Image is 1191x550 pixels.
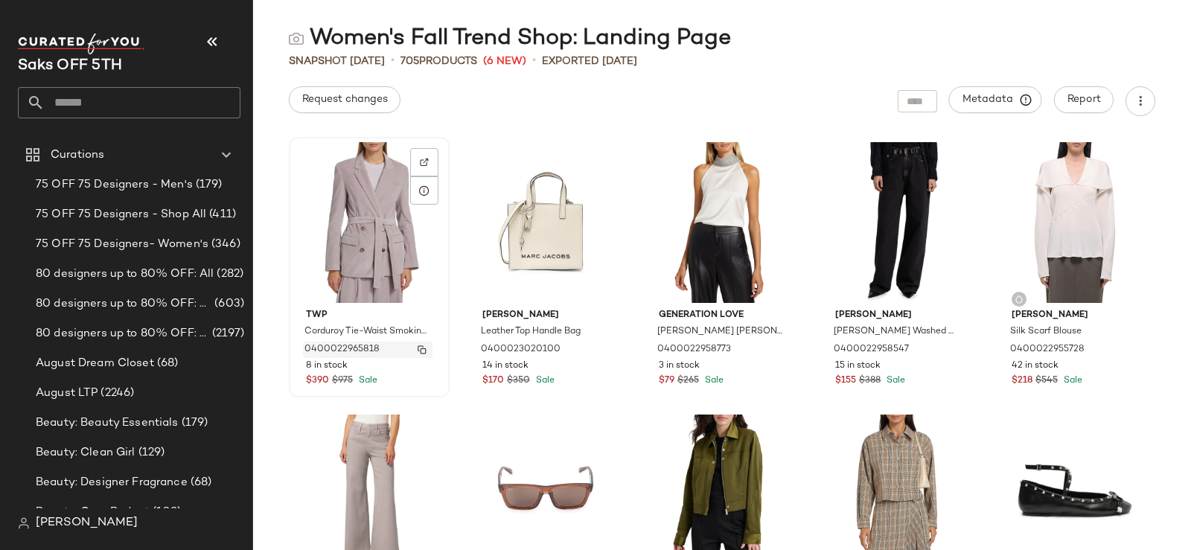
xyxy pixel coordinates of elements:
[356,376,377,386] span: Sale
[98,385,134,402] span: (2246)
[206,206,236,223] span: (411)
[400,54,477,69] div: Products
[18,517,30,529] img: svg%3e
[36,415,179,432] span: Beauty: Beauty Essentials
[208,236,240,253] span: (346)
[835,374,856,388] span: $155
[1012,374,1032,388] span: $218
[1015,295,1024,304] img: svg%3e
[36,266,214,283] span: 80 designers up to 80% OFF: All
[659,374,674,388] span: $79
[294,142,444,303] img: 0400022965818_PALELAVENDER
[1010,343,1085,356] span: 0400022955728
[483,54,526,69] span: (6 New)
[289,54,385,69] span: Snapshot [DATE]
[542,54,637,69] p: Exported [DATE]
[884,376,905,386] span: Sale
[36,355,154,372] span: August Dream Closet
[962,93,1029,106] span: Metadata
[657,325,784,339] span: [PERSON_NAME] [PERSON_NAME]-Embellished Satin Sleeveless Blouse
[51,147,104,164] span: Curations
[304,343,380,356] span: 0400022965818
[209,325,244,342] span: (2197)
[306,359,348,373] span: 8 in stock
[36,385,98,402] span: August LTP
[306,309,432,322] span: Twp
[659,309,785,322] span: Generation Love
[702,376,724,386] span: Sale
[154,355,179,372] span: (68)
[188,474,212,491] span: (68)
[36,444,135,461] span: Beauty: Clean Girl
[301,94,388,106] span: Request changes
[533,376,555,386] span: Sale
[193,176,223,194] span: (179)
[532,52,536,70] span: •
[211,295,244,313] span: (603)
[482,309,609,322] span: [PERSON_NAME]
[289,86,400,113] button: Request changes
[36,206,206,223] span: 75 OFF 75 Designers - Shop All
[1035,374,1058,388] span: $545
[289,31,304,46] img: svg%3e
[1067,94,1101,106] span: Report
[18,58,122,74] span: Current Company Name
[36,514,138,532] span: [PERSON_NAME]
[1000,142,1150,303] img: 0400022955728_CASHMEREGREY
[677,374,699,388] span: $265
[332,374,353,388] span: $975
[36,236,208,253] span: 75 OFF 75 Designers- Women's
[482,374,504,388] span: $170
[1010,325,1082,339] span: Silk Scarf Blouse
[214,266,243,283] span: (282)
[306,374,329,388] span: $390
[470,142,621,303] img: 0400023020100_MARSHMALLOW
[304,325,431,339] span: Corduroy Tie-Waist Smoking Jacket
[36,295,211,313] span: 80 designers up to 80% OFF: Men's
[507,374,530,388] span: $350
[289,24,731,54] div: Women's Fall Trend Shop: Landing Page
[36,474,188,491] span: Beauty: Designer Fragrance
[835,359,881,373] span: 15 in stock
[823,142,974,303] img: 0400022958547_CHARCOALWASH
[659,359,700,373] span: 3 in stock
[1012,309,1138,322] span: [PERSON_NAME]
[36,325,209,342] span: 80 designers up to 80% OFF: Women's
[647,142,797,303] img: 0400022958773_WHITECLEAR
[36,504,150,521] span: Beauty: On a Budget
[481,343,561,356] span: 0400023020100
[834,343,909,356] span: 0400022958547
[1054,86,1114,113] button: Report
[391,52,395,70] span: •
[18,33,144,54] img: cfy_white_logo.C9jOOHJF.svg
[179,415,208,432] span: (179)
[150,504,182,521] span: (108)
[400,56,419,67] span: 705
[36,176,193,194] span: 75 OFF 75 Designers - Men's
[834,325,960,339] span: [PERSON_NAME] Washed Wide-Leg Jeans
[481,325,581,339] span: Leather Top Handle Bag
[135,444,165,461] span: (129)
[835,309,962,322] span: [PERSON_NAME]
[482,359,529,373] span: 14 in stock
[859,374,881,388] span: $388
[949,86,1042,113] button: Metadata
[1012,359,1059,373] span: 42 in stock
[420,158,429,167] img: svg%3e
[418,345,427,354] img: svg%3e
[657,343,731,356] span: 0400022958773
[1061,376,1082,386] span: Sale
